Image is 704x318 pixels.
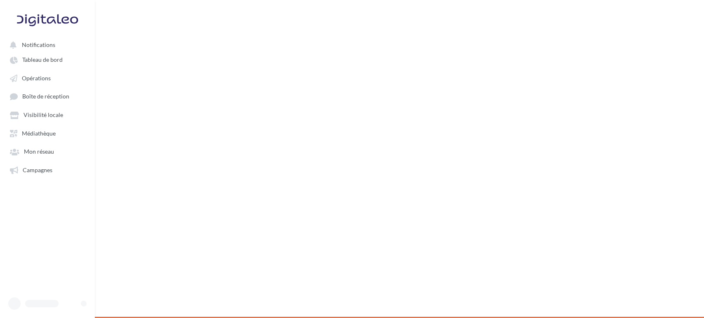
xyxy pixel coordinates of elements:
[5,89,90,104] a: Boîte de réception
[23,166,52,173] span: Campagnes
[24,148,54,155] span: Mon réseau
[5,52,90,67] a: Tableau de bord
[22,56,63,63] span: Tableau de bord
[5,107,90,122] a: Visibilité locale
[5,144,90,159] a: Mon réseau
[22,41,55,48] span: Notifications
[22,130,56,137] span: Médiathèque
[5,126,90,140] a: Médiathèque
[5,70,90,85] a: Opérations
[24,112,63,119] span: Visibilité locale
[22,93,69,100] span: Boîte de réception
[22,75,51,82] span: Opérations
[5,162,90,177] a: Campagnes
